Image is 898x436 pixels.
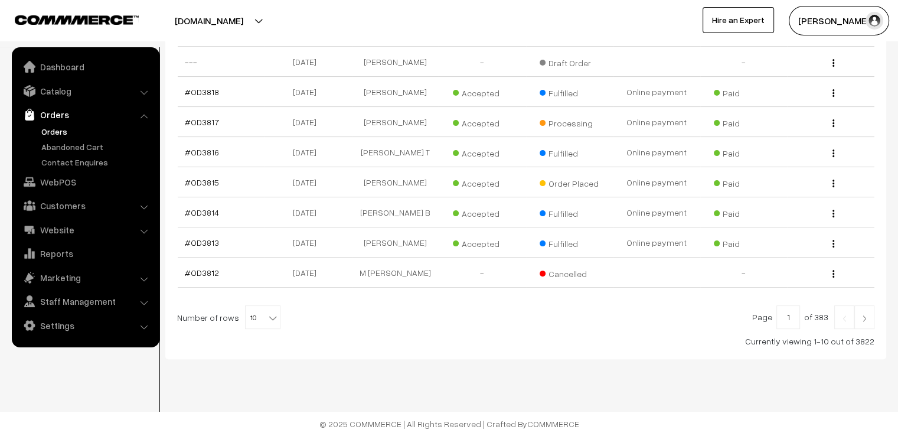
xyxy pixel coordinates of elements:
td: [DATE] [264,77,352,107]
a: COMMMERCE [527,419,579,429]
a: Orders [38,125,155,138]
td: Online payment [613,107,700,137]
td: Online payment [613,167,700,197]
a: #OD3814 [185,207,219,217]
a: Abandoned Cart [38,141,155,153]
a: #OD3815 [185,177,219,187]
button: [DOMAIN_NAME] [133,6,285,35]
span: Draft Order [540,54,599,69]
td: [DATE] [264,258,352,288]
td: [DATE] [264,197,352,227]
td: Online payment [613,227,700,258]
span: Accepted [453,114,512,129]
a: Catalog [15,80,155,102]
a: Settings [15,315,155,336]
img: Menu [832,119,834,127]
span: Paid [714,114,773,129]
a: WebPOS [15,171,155,193]
a: Hire an Expert [703,7,774,33]
span: Processing [540,114,599,129]
a: Website [15,219,155,240]
img: Menu [832,59,834,67]
a: Orders [15,104,155,125]
img: Right [859,315,870,322]
img: Menu [832,210,834,217]
span: Paid [714,204,773,220]
a: Reports [15,243,155,264]
span: Page [752,312,772,322]
span: Fulfilled [540,204,599,220]
td: M [PERSON_NAME] [352,258,439,288]
span: Fulfilled [540,84,599,99]
span: Order Placed [540,174,599,190]
img: Menu [832,89,834,97]
span: Accepted [453,174,512,190]
img: COMMMERCE [15,15,139,24]
span: Fulfilled [540,235,599,250]
img: user [866,12,883,30]
a: #OD3817 [185,117,219,127]
td: Online payment [613,77,700,107]
td: [DATE] [264,107,352,137]
span: Accepted [453,235,512,250]
a: Contact Enquires [38,156,155,168]
td: [PERSON_NAME] [352,47,439,77]
img: Menu [832,270,834,278]
td: [PERSON_NAME] [352,227,439,258]
td: [DATE] [264,137,352,167]
button: [PERSON_NAME] [789,6,889,35]
img: Menu [832,180,834,187]
span: of 383 [804,312,828,322]
a: Dashboard [15,56,155,77]
a: #OD3818 [185,87,219,97]
span: Paid [714,144,773,160]
span: 10 [246,306,280,330]
span: Accepted [453,144,512,160]
span: Fulfilled [540,144,599,160]
a: Staff Management [15,291,155,312]
span: 10 [245,305,280,329]
span: Accepted [453,84,512,99]
a: Customers [15,195,155,216]
a: #OD3816 [185,147,219,157]
img: Left [839,315,850,322]
a: Marketing [15,267,155,288]
td: Online payment [613,137,700,167]
td: - [439,258,526,288]
td: - [439,47,526,77]
span: Number of rows [177,311,239,324]
td: [PERSON_NAME] [352,167,439,197]
td: - [700,47,788,77]
a: --- [185,57,197,67]
td: Online payment [613,197,700,227]
img: Menu [832,149,834,157]
a: #OD3812 [185,268,219,278]
div: Currently viewing 1-10 out of 3822 [177,335,874,347]
span: Paid [714,235,773,250]
td: [DATE] [264,167,352,197]
img: Menu [832,240,834,248]
td: [PERSON_NAME] [352,77,439,107]
a: COMMMERCE [15,12,118,26]
span: Cancelled [540,265,599,280]
td: - [700,258,788,288]
span: Paid [714,84,773,99]
td: [DATE] [264,47,352,77]
td: [DATE] [264,227,352,258]
a: #OD3813 [185,237,219,248]
span: Paid [714,174,773,190]
td: [PERSON_NAME] T [352,137,439,167]
td: [PERSON_NAME] B [352,197,439,227]
span: Accepted [453,204,512,220]
td: [PERSON_NAME] [352,107,439,137]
